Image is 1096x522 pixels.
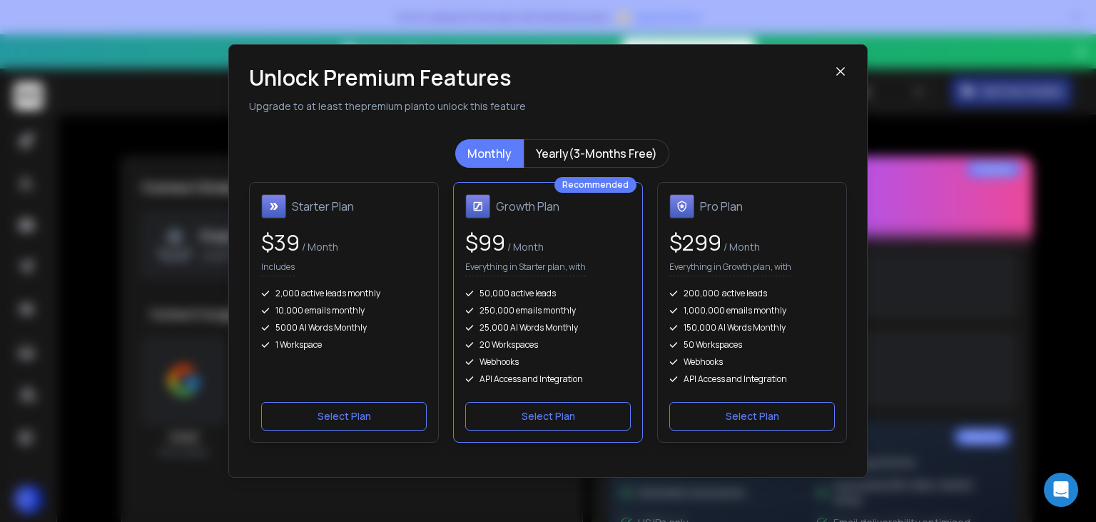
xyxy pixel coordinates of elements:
span: / Month [300,240,338,254]
span: $ 39 [261,228,300,257]
button: Select Plan [669,402,835,431]
div: 50,000 active leads [465,288,631,299]
button: Monthly [455,139,524,168]
img: Pro Plan icon [669,194,694,219]
span: / Month [505,240,544,254]
div: 250,000 emails monthly [465,305,631,316]
div: Recommended [554,177,636,193]
span: $ 299 [669,228,721,257]
div: Webhooks [669,356,835,368]
div: 1,000,000 emails monthly [669,305,835,316]
div: 20 Workspaces [465,339,631,351]
span: $ 99 [465,228,505,257]
span: / Month [721,240,760,254]
h1: Starter Plan [292,198,354,215]
div: Webhooks [465,356,631,368]
img: Starter Plan icon [261,194,286,219]
div: 25,000 AI Words Monthly [465,322,631,333]
div: Open Intercom Messenger [1044,473,1078,507]
div: 50 Workspaces [669,339,835,351]
div: 5000 AI Words Monthly [261,322,427,333]
button: Select Plan [261,402,427,431]
p: Includes [261,261,295,276]
p: Everything in Growth plan, with [669,261,791,276]
div: 150,000 AI Words Monthly [669,322,835,333]
p: Upgrade to at least the premium plan to unlock this feature [249,99,834,114]
div: 1 Workspace [261,339,427,351]
h1: Pro Plan [700,198,743,215]
h1: Unlock Premium Features [249,65,834,91]
h1: Growth Plan [496,198,559,215]
button: Select Plan [465,402,631,431]
div: API Access and Integration [465,373,631,385]
div: 200,000 active leads [669,288,835,299]
button: Yearly(3-Months Free) [524,139,669,168]
p: Everything in Starter plan, with [465,261,586,276]
div: 2,000 active leads monthly [261,288,427,299]
div: API Access and Integration [669,373,835,385]
div: 10,000 emails monthly [261,305,427,316]
img: Growth Plan icon [465,194,490,219]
